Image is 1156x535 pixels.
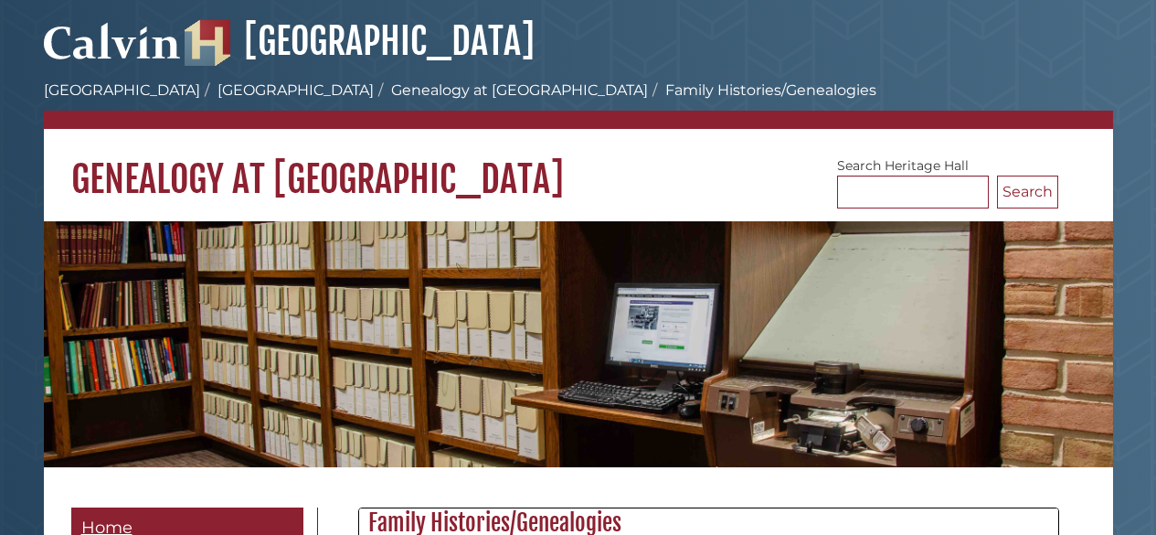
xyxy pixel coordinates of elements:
[391,81,648,99] a: Genealogy at [GEOGRAPHIC_DATA]
[185,20,230,66] img: Hekman Library Logo
[44,80,1113,129] nav: breadcrumb
[44,42,181,59] a: Calvin University
[185,18,535,64] a: [GEOGRAPHIC_DATA]
[217,81,374,99] a: [GEOGRAPHIC_DATA]
[648,80,876,102] li: Family Histories/Genealogies
[44,129,1113,202] h1: Genealogy at [GEOGRAPHIC_DATA]
[997,176,1058,209] button: Search
[44,15,181,66] img: Calvin
[44,81,200,99] a: [GEOGRAPHIC_DATA]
